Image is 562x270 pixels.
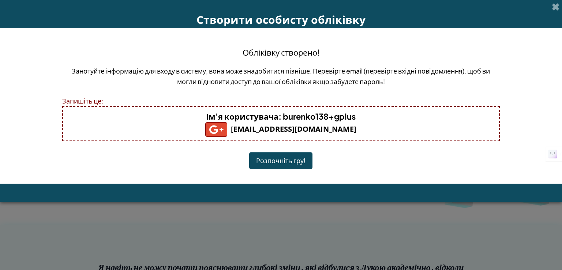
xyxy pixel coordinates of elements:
[206,111,356,121] b: : burenko138+gplus
[205,122,227,137] img: gplus_small.png
[243,46,319,58] h4: Обліківку створено!
[249,152,312,169] button: Розпочніть гру!
[206,111,278,121] span: Ім'я користувача
[205,124,356,134] b: [EMAIL_ADDRESS][DOMAIN_NAME]
[196,12,366,27] span: Створити особисту обліківку
[62,95,500,106] div: Запишіть це:
[62,65,500,87] p: Занотуйте інформацію для входу в систему, вона може знадобитися пізніше. Перевірте email (перевір...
